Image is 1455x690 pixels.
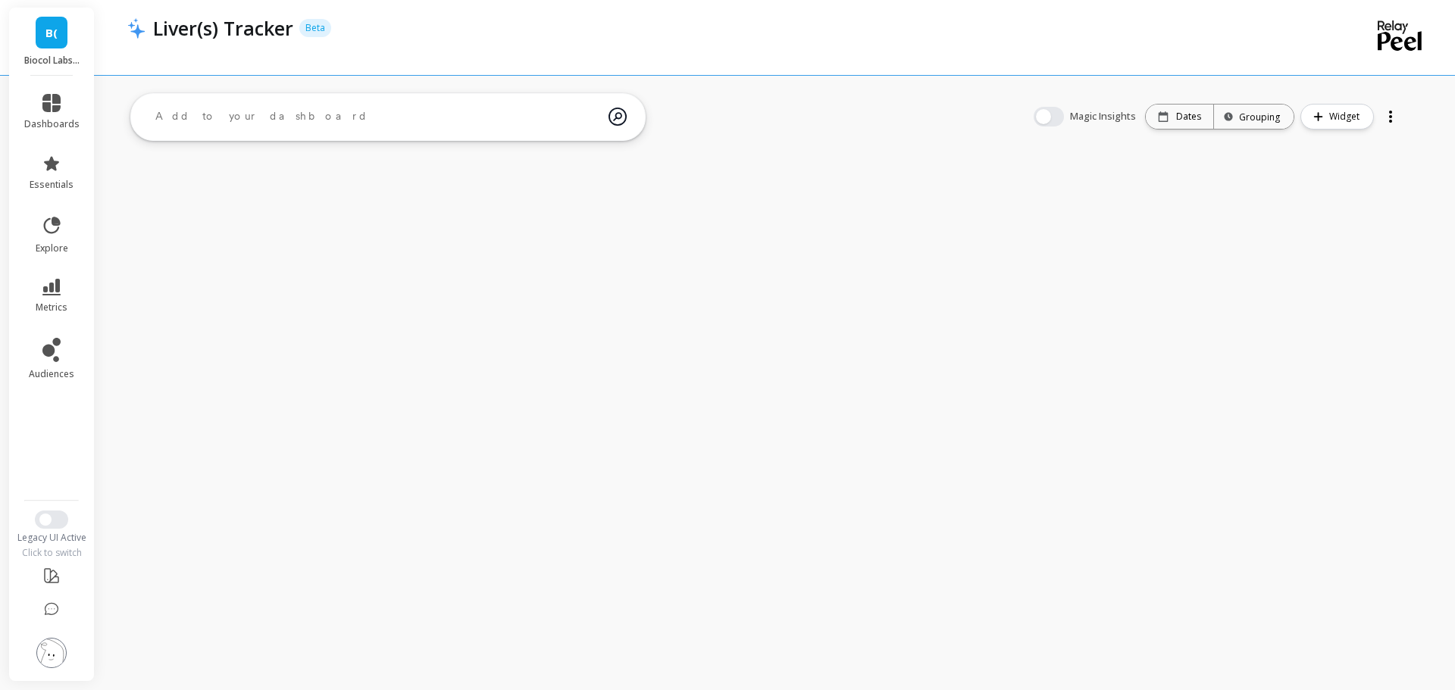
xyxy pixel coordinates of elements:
[36,301,67,314] span: metrics
[36,638,67,668] img: profile picture
[36,242,68,254] span: explore
[35,510,68,529] button: Switch to New UI
[24,118,80,130] span: dashboards
[24,55,80,67] p: Biocol Labs (US)
[30,179,74,191] span: essentials
[127,17,145,39] img: header icon
[153,15,293,41] p: Liver(s) Tracker
[9,547,95,559] div: Click to switch
[9,532,95,544] div: Legacy UI Active
[1329,109,1364,124] span: Widget
[609,96,627,137] img: magic search icon
[1300,104,1374,130] button: Widget
[29,368,74,380] span: audiences
[1228,110,1280,124] div: Grouping
[1070,109,1139,124] span: Magic Insights
[299,19,331,37] p: Beta
[1176,111,1201,123] p: Dates
[45,24,58,42] span: B(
